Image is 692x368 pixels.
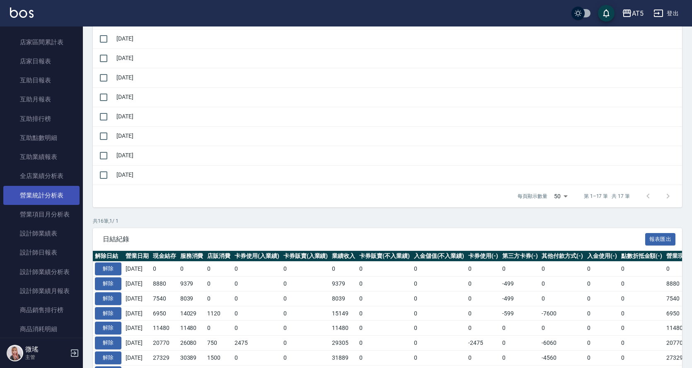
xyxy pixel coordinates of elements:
td: 0 [330,262,357,277]
td: -2475 [466,336,500,351]
td: [DATE] [114,68,682,87]
a: 商品銷售排行榜 [3,301,80,320]
td: 0 [281,277,330,291]
td: 0 [585,306,619,321]
a: 營業統計分析表 [3,186,80,205]
a: 營業項目月分析表 [3,205,80,224]
a: 設計師業績分析表 [3,262,80,281]
th: 現金結存 [151,251,178,262]
span: 日結紀錄 [103,235,645,243]
td: 0 [500,336,540,351]
td: 0 [500,262,540,277]
td: [DATE] [123,262,151,277]
td: 1500 [205,350,232,365]
td: [DATE] [123,291,151,306]
td: 0 [412,277,467,291]
td: 0 [232,306,281,321]
button: AT5 [619,5,647,22]
td: 0 [466,291,500,306]
td: 0 [585,291,619,306]
th: 解除日結 [93,251,123,262]
th: 卡券使用(入業績) [232,251,281,262]
a: 全店業績分析表 [3,166,80,185]
td: 20770 [151,336,178,351]
td: [DATE] [123,336,151,351]
td: 0 [357,306,412,321]
td: 0 [281,306,330,321]
p: 共 16 筆, 1 / 1 [93,217,682,225]
button: 解除 [95,277,121,290]
a: 報表匯出 [645,235,676,243]
td: 0 [281,262,330,277]
td: 0 [412,336,467,351]
td: [DATE] [114,165,682,185]
td: [DATE] [114,48,682,68]
th: 店販消費 [205,251,232,262]
p: 主管 [25,354,68,361]
td: [DATE] [123,321,151,336]
button: 解除 [95,292,121,305]
td: 0 [357,291,412,306]
td: 0 [500,350,540,365]
td: 8880 [151,277,178,291]
a: 互助日報表 [3,71,80,90]
th: 服務消費 [178,251,206,262]
h5: 微瑤 [25,345,68,354]
td: 0 [357,336,412,351]
td: [DATE] [114,107,682,126]
button: 登出 [650,6,682,21]
td: 0 [412,306,467,321]
a: 店家日報表 [3,52,80,71]
td: 7540 [151,291,178,306]
a: 商品消耗明細 [3,320,80,339]
td: 0 [500,321,540,336]
img: Logo [10,7,34,18]
td: 0 [585,336,619,351]
td: 1120 [205,306,232,321]
button: save [598,5,615,22]
td: 0 [466,321,500,336]
button: 解除 [95,337,121,349]
td: 0 [585,277,619,291]
td: 0 [540,262,585,277]
td: [DATE] [123,350,151,365]
td: 0 [585,321,619,336]
img: Person [7,345,23,361]
th: 其他付款方式(-) [540,251,585,262]
td: 0 [205,321,232,336]
td: 0 [466,262,500,277]
button: 報表匯出 [645,233,676,246]
td: [DATE] [114,29,682,48]
a: 設計師日報表 [3,243,80,262]
td: 8039 [330,291,357,306]
td: -4560 [540,350,585,365]
td: 9379 [330,277,357,291]
td: 0 [232,321,281,336]
td: 29305 [330,336,357,351]
td: 750 [205,336,232,351]
td: -499 [500,291,540,306]
td: 0 [619,291,665,306]
td: 15149 [330,306,357,321]
td: 11480 [330,321,357,336]
button: 解除 [95,307,121,320]
th: 點數折抵金額(-) [619,251,665,262]
td: 0 [357,321,412,336]
td: 0 [619,350,665,365]
td: 0 [585,350,619,365]
th: 第三方卡券(-) [500,251,540,262]
td: [DATE] [123,277,151,291]
td: 0 [357,262,412,277]
td: 2475 [232,336,281,351]
th: 卡券使用(-) [466,251,500,262]
a: 互助排行榜 [3,109,80,128]
td: 0 [357,277,412,291]
td: 0 [466,277,500,291]
button: 解除 [95,351,121,364]
td: 9379 [178,277,206,291]
td: 26080 [178,336,206,351]
td: 0 [232,262,281,277]
td: [DATE] [114,126,682,146]
td: 30389 [178,350,206,365]
a: 互助月報表 [3,90,80,109]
